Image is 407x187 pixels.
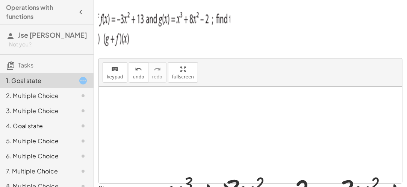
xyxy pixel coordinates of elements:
i: redo [154,65,161,74]
i: Task not started. [79,136,88,146]
i: Task not started. [79,152,88,161]
i: keyboard [111,65,118,74]
div: 2. Multiple Choice [6,91,67,100]
i: Task not started. [79,121,88,130]
span: keypad [107,74,123,80]
i: Task started. [79,76,88,85]
span: Jse [PERSON_NAME] [18,31,87,39]
i: Task not started. [79,91,88,100]
h4: Operations with functions [6,3,74,21]
button: keyboardkeypad [103,62,127,83]
div: Not you? [9,41,88,48]
div: 7. Multiple Choice [6,167,67,176]
div: 1. Goal state [6,76,67,85]
span: fullscreen [172,74,194,80]
div: 4. Goal state [6,121,67,130]
div: 5. Multiple Choice [6,136,67,146]
i: undo [135,65,142,74]
span: redo [152,74,162,80]
span: undo [133,74,144,80]
button: redoredo [148,62,166,83]
span: Tasks [18,61,33,69]
i: Task not started. [79,106,88,115]
button: undoundo [129,62,148,83]
div: 6. Multiple Choice [6,152,67,161]
i: Task not started. [79,167,88,176]
button: fullscreen [168,62,198,83]
img: 0912d1d0bb122bf820112a47fb2014cd0649bff43fc109eadffc21f6a751f95a.png [98,5,230,50]
div: 3. Multiple Choice [6,106,67,115]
